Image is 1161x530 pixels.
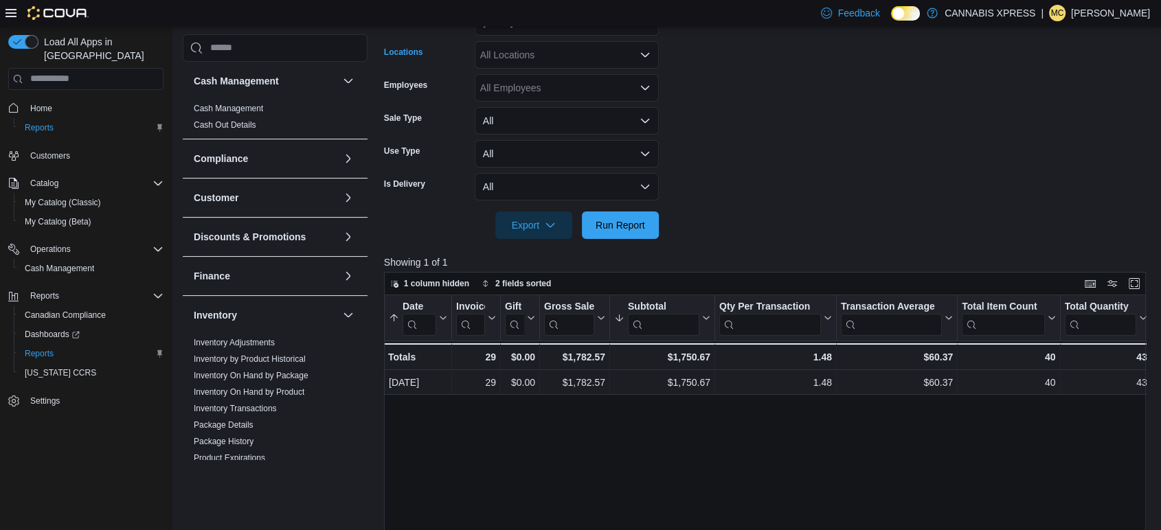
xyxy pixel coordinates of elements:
[544,300,605,335] button: Gross Sales
[475,107,659,135] button: All
[30,395,60,406] span: Settings
[340,268,357,284] button: Finance
[183,100,368,139] div: Cash Management
[945,5,1035,21] p: CANNABIS XPRESS
[194,338,275,347] a: Inventory Adjustments
[544,300,594,335] div: Gross Sales
[544,349,605,365] div: $1,782.57
[25,329,80,340] span: Dashboards
[841,300,953,335] button: Transaction Average
[194,120,256,130] a: Cash Out Details
[25,175,164,192] span: Catalog
[194,403,277,414] span: Inventory Transactions
[1064,349,1147,365] div: 43
[194,191,337,205] button: Customer
[25,392,164,409] span: Settings
[25,288,65,304] button: Reports
[403,300,436,313] div: Date
[30,103,52,114] span: Home
[19,307,164,323] span: Canadian Compliance
[194,436,253,447] span: Package History
[194,152,248,165] h3: Compliance
[194,453,265,463] a: Product Expirations
[614,374,710,391] div: $1,750.67
[504,211,564,239] span: Export
[25,241,76,257] button: Operations
[3,174,169,193] button: Catalog
[38,35,164,62] span: Load All Apps in [GEOGRAPHIC_DATA]
[1064,374,1147,391] div: 43
[194,74,337,88] button: Cash Management
[3,286,169,306] button: Reports
[25,348,54,359] span: Reports
[194,119,256,130] span: Cash Out Details
[194,308,337,322] button: Inventory
[25,288,164,304] span: Reports
[1064,300,1136,313] div: Total Quantity
[194,104,263,113] a: Cash Management
[505,300,524,335] div: Gift Card Sales
[505,300,524,313] div: Gift Cards
[14,212,169,231] button: My Catalog (Beta)
[582,211,659,239] button: Run Report
[194,152,337,165] button: Compliance
[640,82,651,93] button: Open list of options
[962,300,1044,335] div: Total Item Count
[544,374,605,391] div: $1,782.57
[194,419,253,430] span: Package Details
[19,326,164,343] span: Dashboards
[384,113,422,124] label: Sale Type
[19,260,100,277] a: Cash Management
[1051,5,1064,21] span: MC
[14,193,169,212] button: My Catalog (Classic)
[456,300,485,313] div: Invoices Sold
[183,334,368,521] div: Inventory
[385,275,475,292] button: 1 column hidden
[194,230,337,244] button: Discounts & Promotions
[1082,275,1098,292] button: Keyboard shortcuts
[384,255,1154,269] p: Showing 1 of 1
[456,300,485,335] div: Invoices Sold
[505,374,535,391] div: $0.00
[505,349,535,365] div: $0.00
[19,119,164,136] span: Reports
[891,6,920,21] input: Dark Mode
[19,214,164,230] span: My Catalog (Beta)
[19,345,59,362] a: Reports
[719,300,821,335] div: Qty Per Transaction
[19,345,164,362] span: Reports
[1041,5,1044,21] p: |
[194,387,304,397] a: Inventory On Hand by Product
[495,278,551,289] span: 2 fields sorted
[194,269,337,283] button: Finance
[25,310,106,321] span: Canadian Compliance
[340,189,357,206] button: Customer
[495,211,572,239] button: Export
[25,197,101,208] span: My Catalog (Classic)
[719,374,832,391] div: 1.48
[384,80,427,91] label: Employees
[19,119,59,136] a: Reports
[614,349,710,365] div: $1,750.67
[194,404,277,413] a: Inventory Transactions
[14,363,169,382] button: [US_STATE] CCRS
[841,374,953,391] div: $60.37
[388,349,447,365] div: Totals
[1064,300,1136,335] div: Total Quantity
[640,49,651,60] button: Open list of options
[3,240,169,259] button: Operations
[25,175,64,192] button: Catalog
[19,260,164,277] span: Cash Management
[403,300,436,335] div: Date
[1126,275,1142,292] button: Enter fullscreen
[194,371,308,380] a: Inventory On Hand by Package
[1064,300,1147,335] button: Total Quantity
[30,178,58,189] span: Catalog
[340,307,357,323] button: Inventory
[3,146,169,165] button: Customers
[19,365,164,381] span: Washington CCRS
[194,191,238,205] h3: Customer
[628,300,699,335] div: Subtotal
[14,259,169,278] button: Cash Management
[404,278,469,289] span: 1 column hidden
